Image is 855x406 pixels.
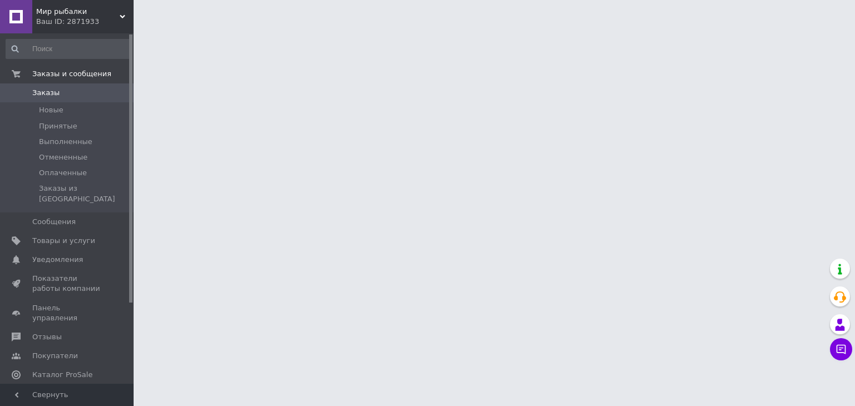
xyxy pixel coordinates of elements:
span: Отзывы [32,332,62,342]
span: Мир рыбалки [36,7,120,17]
span: Принятые [39,121,77,131]
span: Оплаченные [39,168,87,178]
span: Заказы [32,88,60,98]
span: Сообщения [32,217,76,227]
div: Ваш ID: 2871933 [36,17,134,27]
span: Отмененные [39,152,87,162]
span: Заказы из [GEOGRAPHIC_DATA] [39,184,130,204]
span: Каталог ProSale [32,370,92,380]
span: Новые [39,105,63,115]
span: Показатели работы компании [32,274,103,294]
span: Товары и услуги [32,236,95,246]
input: Поиск [6,39,131,59]
span: Выполненные [39,137,92,147]
span: Панель управления [32,303,103,323]
button: Чат с покупателем [830,338,852,360]
span: Заказы и сообщения [32,69,111,79]
span: Уведомления [32,255,83,265]
span: Покупатели [32,351,78,361]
